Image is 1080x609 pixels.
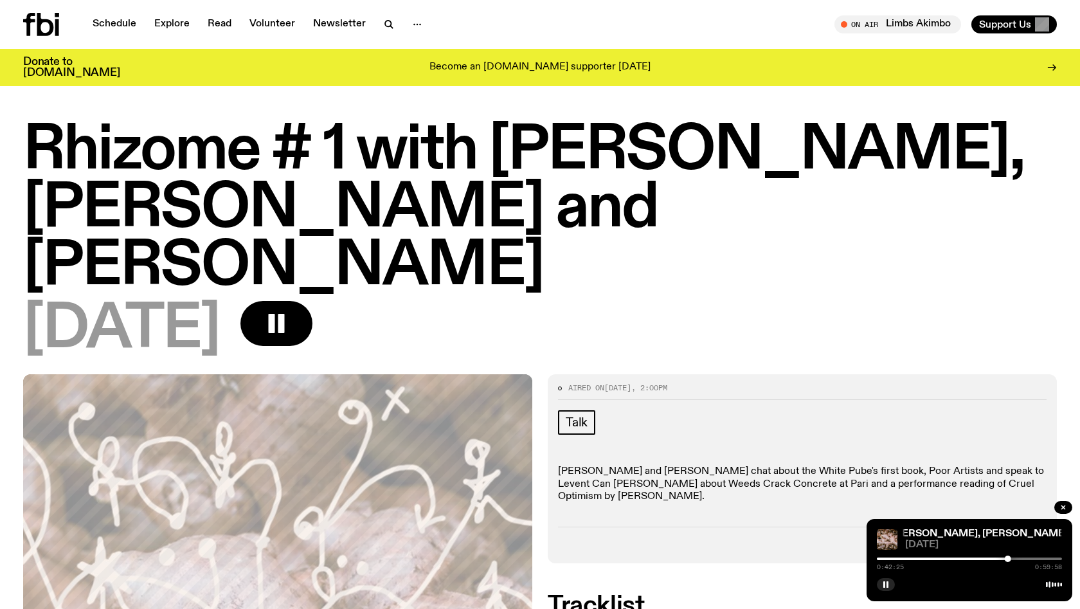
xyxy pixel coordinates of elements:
[200,15,239,33] a: Read
[558,466,1047,503] p: [PERSON_NAME] and [PERSON_NAME] chat about the White Pube's first book, Poor Artists and speak to...
[1035,564,1062,570] span: 0:59:58
[877,529,897,550] img: A close up picture of a bunch of ginger roots. Yellow squiggles with arrows, hearts and dots are ...
[604,383,631,393] span: [DATE]
[979,19,1031,30] span: Support Us
[568,383,604,393] span: Aired on
[242,15,303,33] a: Volunteer
[85,15,144,33] a: Schedule
[147,15,197,33] a: Explore
[905,540,1062,550] span: [DATE]
[558,410,595,435] a: Talk
[23,57,120,78] h3: Donate to [DOMAIN_NAME]
[631,383,667,393] span: , 2:00pm
[877,564,904,570] span: 0:42:25
[305,15,373,33] a: Newsletter
[429,62,651,73] p: Become an [DOMAIN_NAME] supporter [DATE]
[23,122,1057,296] h1: Rhizome # 1 with [PERSON_NAME], [PERSON_NAME] and [PERSON_NAME]
[566,415,588,430] span: Talk
[834,15,961,33] button: On AirLimbs Akimbo
[23,301,220,359] span: [DATE]
[971,15,1057,33] button: Support Us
